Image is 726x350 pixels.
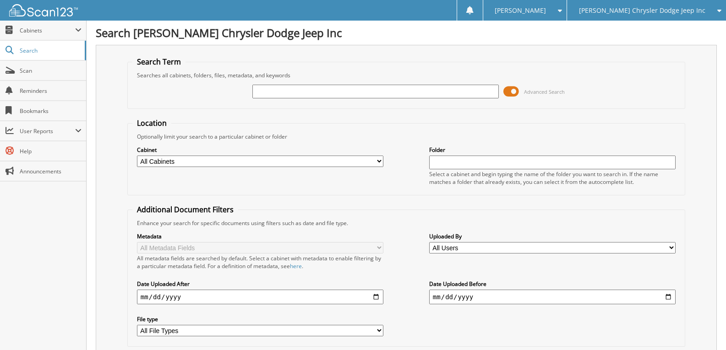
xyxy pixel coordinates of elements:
[20,27,75,34] span: Cabinets
[132,219,680,227] div: Enhance your search for specific documents using filters such as date and file type.
[20,67,82,75] span: Scan
[20,167,82,175] span: Announcements
[137,254,383,270] div: All metadata fields are searched by default. Select a cabinet with metadata to enable filtering b...
[524,88,565,95] span: Advanced Search
[290,262,302,270] a: here
[137,290,383,304] input: start
[20,147,82,155] span: Help
[429,170,676,186] div: Select a cabinet and begin typing the name of the folder you want to search in. If the name match...
[429,290,676,304] input: end
[20,127,75,135] span: User Reports
[132,205,238,215] legend: Additional Document Filters
[96,25,717,40] h1: Search [PERSON_NAME] Chrysler Dodge Jeep Inc
[9,4,78,16] img: scan123-logo-white.svg
[132,71,680,79] div: Searches all cabinets, folders, files, metadata, and keywords
[137,280,383,288] label: Date Uploaded After
[137,315,383,323] label: File type
[20,87,82,95] span: Reminders
[20,47,80,54] span: Search
[137,146,383,154] label: Cabinet
[429,280,676,288] label: Date Uploaded Before
[680,306,726,350] iframe: Chat Widget
[137,232,383,240] label: Metadata
[579,8,705,13] span: [PERSON_NAME] Chrysler Dodge Jeep Inc
[132,118,171,128] legend: Location
[132,133,680,140] div: Optionally limit your search to a particular cabinet or folder
[495,8,546,13] span: [PERSON_NAME]
[429,146,676,154] label: Folder
[132,57,186,67] legend: Search Term
[20,107,82,115] span: Bookmarks
[429,232,676,240] label: Uploaded By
